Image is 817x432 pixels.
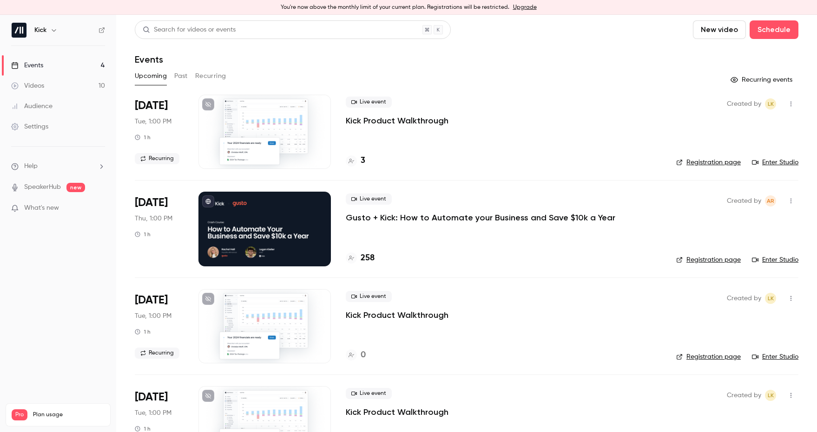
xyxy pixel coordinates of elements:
[135,134,151,141] div: 1 h
[33,411,105,419] span: Plan usage
[24,182,61,192] a: SpeakerHub
[11,122,48,131] div: Settings
[11,161,105,171] li: help-dropdown-opener
[135,98,168,113] span: [DATE]
[135,289,184,363] div: Sep 30 Tue, 11:00 AM (America/Los Angeles)
[135,95,184,169] div: Sep 23 Tue, 11:00 AM (America/Los Angeles)
[135,214,172,223] span: Thu, 1:00 PM
[727,390,761,401] span: Created by
[135,311,171,321] span: Tue, 1:00 PM
[727,293,761,304] span: Created by
[765,195,776,206] span: Andrew Roth
[346,212,615,223] a: Gusto + Kick: How to Automate your Business and Save $10k a Year
[135,195,168,210] span: [DATE]
[513,4,537,11] a: Upgrade
[346,291,392,302] span: Live event
[11,102,53,111] div: Audience
[361,349,366,361] h4: 0
[768,98,774,110] span: LK
[135,328,151,335] div: 1 h
[727,195,761,206] span: Created by
[765,98,776,110] span: Logan Kieller
[11,61,43,70] div: Events
[765,293,776,304] span: Logan Kieller
[752,352,798,361] a: Enter Studio
[94,204,105,213] iframe: Noticeable Trigger
[676,158,741,167] a: Registration page
[346,155,365,167] a: 3
[676,255,741,264] a: Registration page
[135,153,179,164] span: Recurring
[135,293,168,308] span: [DATE]
[24,161,38,171] span: Help
[765,390,776,401] span: Logan Kieller
[135,117,171,126] span: Tue, 1:00 PM
[767,195,774,206] span: AR
[346,349,366,361] a: 0
[135,192,184,266] div: Sep 25 Thu, 11:00 AM (America/Vancouver)
[361,252,375,264] h4: 258
[346,309,448,321] a: Kick Product Walkthrough
[143,25,236,35] div: Search for videos or events
[346,252,375,264] a: 258
[11,81,44,90] div: Videos
[135,390,168,405] span: [DATE]
[135,54,163,65] h1: Events
[768,390,774,401] span: LK
[727,98,761,110] span: Created by
[135,348,179,359] span: Recurring
[346,406,448,418] a: Kick Product Walkthrough
[676,352,741,361] a: Registration page
[752,255,798,264] a: Enter Studio
[135,408,171,418] span: Tue, 1:00 PM
[66,183,85,192] span: new
[195,69,226,84] button: Recurring
[346,388,392,399] span: Live event
[726,72,798,87] button: Recurring events
[135,69,167,84] button: Upcoming
[768,293,774,304] span: LK
[174,69,188,84] button: Past
[750,20,798,39] button: Schedule
[12,23,26,38] img: Kick
[693,20,746,39] button: New video
[12,409,27,420] span: Pro
[346,115,448,126] a: Kick Product Walkthrough
[361,155,365,167] h4: 3
[34,26,46,35] h6: Kick
[24,203,59,213] span: What's new
[346,97,392,108] span: Live event
[135,231,151,238] div: 1 h
[346,193,392,205] span: Live event
[752,158,798,167] a: Enter Studio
